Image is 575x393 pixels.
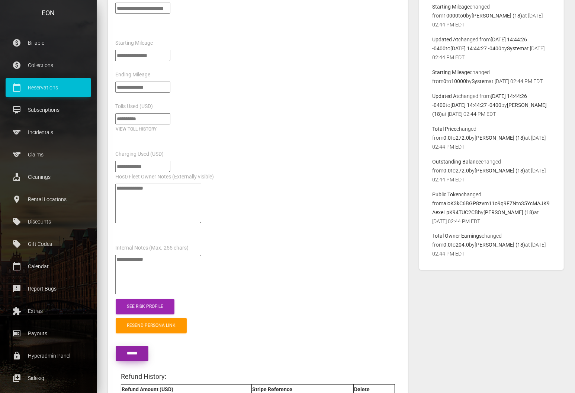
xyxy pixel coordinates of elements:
b: Public Token [432,191,461,197]
b: System [472,78,489,84]
b: [PERSON_NAME] (18) [475,168,525,174]
b: Updated At [432,93,458,99]
p: Discounts [11,216,86,227]
p: Payouts [11,328,86,339]
b: [PERSON_NAME] (18) [472,13,522,19]
a: paid Billable [6,34,91,52]
b: aioK3kC6BGP8zvm11o9q9FZN [443,200,516,206]
button: View toll history [116,126,157,133]
b: 0.0 [443,135,451,141]
a: calendar_today Calendar [6,257,91,276]
label: Charging Used (USD) [115,150,164,158]
p: Report Bugs [11,283,86,294]
a: place Rental Locations [6,190,91,209]
b: 272.0 [456,168,469,174]
a: extension Extras [6,302,91,320]
p: Rental Locations [11,194,86,205]
p: changed from to by at [DATE] 02:44 PM EDT [432,190,551,226]
p: Calendar [11,261,86,272]
b: 10000 [443,13,458,19]
b: 0 [443,78,446,84]
b: [DATE] 14:44:27 -0400 [450,45,501,51]
b: [PERSON_NAME] (18) [475,135,525,141]
b: Starting Mileage [432,69,470,75]
p: changed from to by at [DATE] 02:44 PM EDT [432,68,551,86]
a: cleaning_services Cleanings [6,168,91,186]
a: lock Hyperadmin Panel [6,346,91,365]
h4: Refund History: [121,372,395,381]
p: Cleanings [11,171,86,183]
a: feedback Report Bugs [6,279,91,298]
p: changed from to by at [DATE] 02:44 PM EDT [432,92,551,118]
a: paid Collections [6,56,91,75]
p: Extras [11,305,86,317]
a: card_membership Subscriptions [6,101,91,119]
b: 0.0 [443,168,451,174]
b: Starting Mileage [432,4,470,10]
p: Hyperadmin Panel [11,350,86,361]
label: Tolls Used (USD) [115,103,153,110]
p: changed from to by at [DATE] 02:44 PM EDT [432,157,551,184]
b: 0.0 [443,242,451,248]
b: System [507,45,524,51]
b: 204.0 [456,242,469,248]
p: changed from to by at [DATE] 02:44 PM EDT [432,124,551,151]
p: changed from to by at [DATE] 02:44 PM EDT [432,35,551,62]
a: See Risk Profile [116,299,174,314]
p: Sidekiq [11,373,86,384]
label: Host/Fleet Owner Notes (Externally visible) [115,173,214,181]
b: Total Owner Earnings [432,233,482,239]
b: Total Price [432,126,456,132]
a: Resend Persona Link [116,318,187,333]
b: Updated At [432,37,458,42]
a: money Payouts [6,324,91,343]
p: Collections [11,60,86,71]
a: sports Claims [6,145,91,164]
b: 272.0 [456,135,469,141]
p: Reservations [11,82,86,93]
b: 10000 [451,78,466,84]
label: Ending Mileage [115,71,150,79]
a: local_offer Discounts [6,212,91,231]
label: Internal Notes (Max. 255 chars) [115,245,189,252]
a: queue Sidekiq [6,369,91,387]
a: sports Incidentals [6,123,91,142]
p: changed from to by at [DATE] 02:44 PM EDT [432,232,551,259]
p: Claims [11,149,86,160]
p: Incidentals [11,127,86,138]
p: Billable [11,37,86,48]
b: 0 [463,13,466,19]
b: [PERSON_NAME] (18) [484,209,534,215]
b: Outstanding Balance [432,159,481,165]
b: [DATE] 14:44:27 -0400 [450,102,501,108]
p: Subscriptions [11,104,86,115]
a: local_offer Gift Codes [6,235,91,253]
b: [PERSON_NAME] (18) [475,242,525,248]
p: Gift Codes [11,238,86,250]
a: calendar_today Reservations [6,78,91,97]
label: Starting Mileage [115,39,153,47]
p: changed from to by at [DATE] 02:44 PM EDT [432,2,551,29]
